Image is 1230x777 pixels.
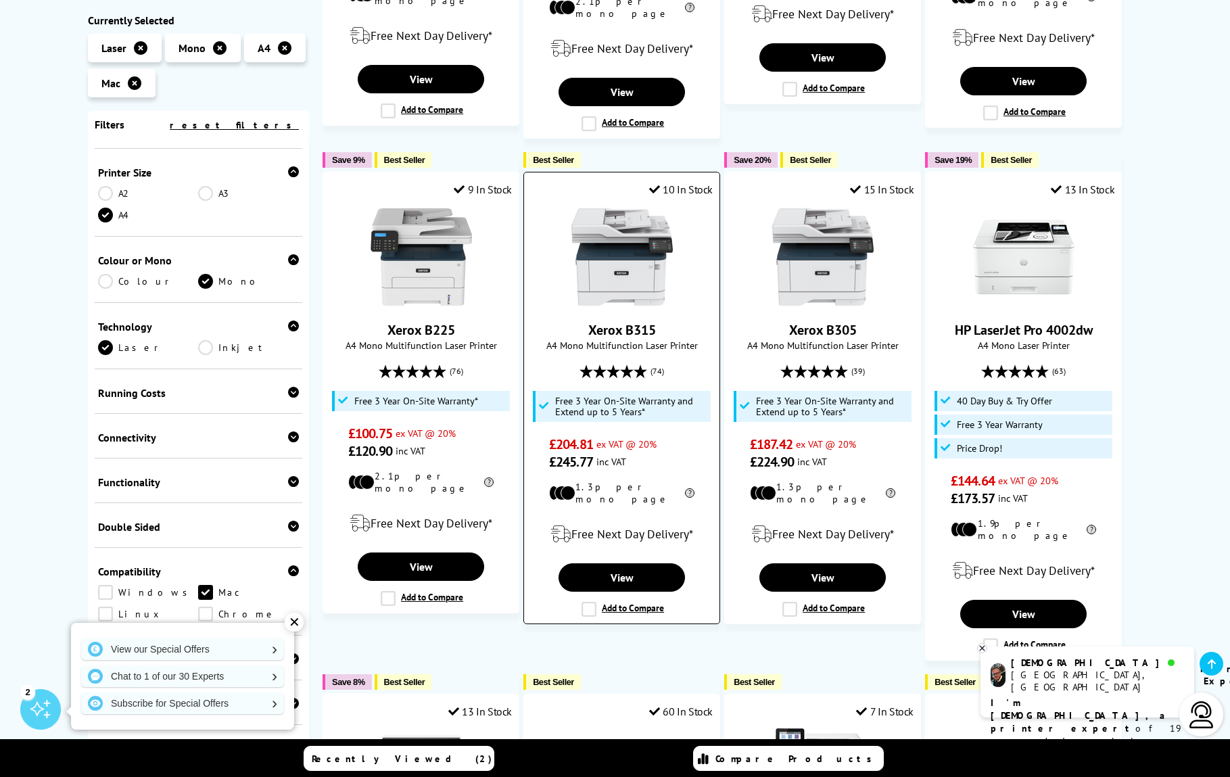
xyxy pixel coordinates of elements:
div: 15 In Stock [850,183,914,196]
a: View [960,67,1086,95]
a: Xerox B315 [588,321,656,339]
label: Add to Compare [782,82,865,97]
label: Add to Compare [381,591,463,606]
a: Recently Viewed (2) [304,746,494,771]
a: View [759,563,885,592]
a: reset filters [170,119,299,131]
span: A4 Mono Multifunction Laser Printer [732,339,914,352]
span: 40 Day Buy & Try Offer [957,396,1052,406]
span: Free 3 Year Warranty [957,419,1043,430]
span: £204.81 [549,435,593,453]
img: Xerox B315 [571,206,673,308]
button: Save 20% [724,152,778,168]
span: Save 20% [734,155,771,165]
span: Save 19% [935,155,972,165]
span: £224.90 [750,453,794,471]
div: Functionality [98,475,300,489]
span: inc VAT [998,492,1028,504]
p: of 19 years! I can help you choose the right product [991,697,1184,774]
div: 10 In Stock [649,183,713,196]
span: Save 8% [332,677,364,687]
div: modal_delivery [330,504,512,542]
span: Best Seller [991,155,1032,165]
div: modal_delivery [732,515,914,553]
span: Best Seller [533,677,574,687]
button: Save 19% [925,152,978,168]
span: Recently Viewed (2) [312,753,492,765]
a: View [759,43,885,72]
span: (63) [1052,358,1066,384]
label: Add to Compare [582,602,664,617]
div: Double Sided [98,520,300,534]
div: 2 [20,684,35,699]
b: I'm [DEMOGRAPHIC_DATA], a printer expert [991,697,1169,734]
span: A4 Mono Laser Printer [932,339,1114,352]
span: A4 [258,41,270,55]
li: 2.1p per mono page [348,470,494,494]
a: View [559,78,684,106]
a: Xerox B225 [387,321,455,339]
button: Best Seller [925,674,983,690]
span: Best Seller [935,677,976,687]
div: Connectivity [98,431,300,444]
a: HP LaserJet Pro 4002dw [955,321,1093,339]
img: chris-livechat.png [991,663,1006,687]
button: Best Seller [375,152,432,168]
span: £173.57 [951,490,995,507]
a: Xerox B305 [772,297,874,310]
label: Add to Compare [983,105,1066,120]
button: Best Seller [523,152,581,168]
div: Colour or Mono [98,254,300,267]
a: Xerox B225 [371,297,472,310]
a: View our Special Offers [81,638,284,660]
span: Mono [179,41,206,55]
label: Add to Compare [582,116,664,131]
span: A4 Mono Multifunction Laser Printer [531,339,713,352]
a: Mono [198,274,299,289]
a: A2 [98,186,199,201]
span: £100.75 [348,425,392,442]
span: ex VAT @ 20% [998,474,1058,487]
button: Best Seller [981,152,1039,168]
div: modal_delivery [932,19,1114,57]
label: Add to Compare [782,602,865,617]
div: [DEMOGRAPHIC_DATA] [1011,657,1183,669]
span: £187.42 [750,435,793,453]
span: (74) [651,358,664,384]
span: Filters [95,118,124,131]
a: Mac [198,585,299,600]
span: Mac [101,76,120,90]
a: Xerox B315 [571,297,673,310]
a: View [559,563,684,592]
button: Best Seller [724,674,782,690]
div: [GEOGRAPHIC_DATA], [GEOGRAPHIC_DATA] [1011,669,1183,693]
div: Printer Size [98,166,300,179]
img: Xerox B225 [371,206,472,308]
div: Running Costs [98,386,300,400]
a: Chat to 1 of our 30 Experts [81,665,284,687]
div: modal_delivery [932,552,1114,590]
div: modal_delivery [531,30,713,68]
li: 1.3p per mono page [750,481,895,505]
span: (39) [851,358,865,384]
a: A3 [198,186,299,201]
div: modal_delivery [531,515,713,553]
span: Best Seller [533,155,574,165]
span: Best Seller [384,155,425,165]
a: Compare Products [693,746,884,771]
span: Compare Products [715,753,879,765]
a: Laser [98,340,199,355]
img: user-headset-light.svg [1188,701,1215,728]
div: 9 In Stock [454,183,512,196]
span: (76) [450,358,463,384]
div: modal_delivery [330,17,512,55]
span: A4 Mono Multifunction Laser Printer [330,339,512,352]
div: Compatibility [98,565,300,578]
label: Add to Compare [381,103,463,118]
span: Save 9% [332,155,364,165]
div: 13 In Stock [1051,183,1114,196]
span: Price Drop! [957,443,1002,454]
a: Inkjet [198,340,299,355]
img: HP LaserJet Pro 4002dw [973,206,1074,308]
span: £120.90 [348,442,392,460]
